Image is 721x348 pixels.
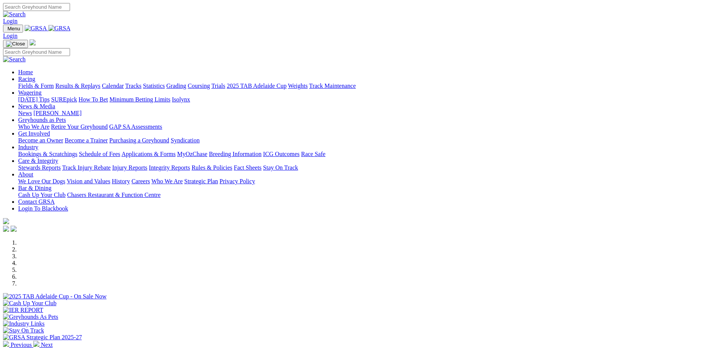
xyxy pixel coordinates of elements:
img: IER REPORT [3,307,43,314]
img: chevron-left-pager-white.svg [3,341,9,347]
div: Care & Integrity [18,164,718,171]
a: About [18,171,33,178]
div: News & Media [18,110,718,117]
a: Isolynx [172,96,190,103]
a: Careers [131,178,150,184]
a: Results & Replays [55,83,100,89]
div: Greyhounds as Pets [18,123,718,130]
a: Home [18,69,33,75]
a: [PERSON_NAME] [33,110,81,116]
a: Schedule of Fees [79,151,120,157]
img: facebook.svg [3,226,9,232]
button: Toggle navigation [3,40,28,48]
a: Minimum Betting Limits [109,96,170,103]
a: MyOzChase [177,151,207,157]
a: Who We Are [151,178,183,184]
a: Trials [211,83,225,89]
input: Search [3,3,70,11]
a: ICG Outcomes [263,151,299,157]
a: 2025 TAB Adelaide Cup [227,83,287,89]
a: Race Safe [301,151,325,157]
a: Bar & Dining [18,185,51,191]
a: Cash Up Your Club [18,192,65,198]
img: Greyhounds As Pets [3,314,58,320]
a: Purchasing a Greyhound [109,137,169,144]
button: Toggle navigation [3,25,23,33]
div: Industry [18,151,718,158]
img: Close [6,41,25,47]
a: History [112,178,130,184]
a: Wagering [18,89,42,96]
a: How To Bet [79,96,108,103]
a: News & Media [18,103,55,109]
div: Wagering [18,96,718,103]
a: Injury Reports [112,164,147,171]
a: Retire Your Greyhound [51,123,108,130]
a: Racing [18,76,35,82]
a: [DATE] Tips [18,96,50,103]
img: Stay On Track [3,327,44,334]
span: Previous [11,342,32,348]
img: logo-grsa-white.png [3,218,9,224]
a: Grading [167,83,186,89]
a: Vision and Values [67,178,110,184]
a: Become a Trainer [65,137,108,144]
a: Care & Integrity [18,158,58,164]
a: Breeding Information [209,151,262,157]
img: Industry Links [3,320,45,327]
div: Racing [18,83,718,89]
a: Who We Are [18,123,50,130]
a: Coursing [188,83,210,89]
a: Weights [288,83,308,89]
a: GAP SA Assessments [109,123,162,130]
div: Get Involved [18,137,718,144]
input: Search [3,48,70,56]
img: twitter.svg [11,226,17,232]
a: Industry [18,144,38,150]
a: Greyhounds as Pets [18,117,66,123]
img: Cash Up Your Club [3,300,56,307]
img: Search [3,11,26,18]
a: Previous [3,342,33,348]
a: Integrity Reports [149,164,190,171]
a: Privacy Policy [220,178,255,184]
div: About [18,178,718,185]
a: Strategic Plan [184,178,218,184]
a: Applications & Forms [121,151,176,157]
span: Menu [8,26,20,31]
a: Stay On Track [263,164,298,171]
img: logo-grsa-white.png [30,39,36,45]
a: Contact GRSA [18,198,55,205]
a: Syndication [171,137,199,144]
a: We Love Our Dogs [18,178,65,184]
a: Login [3,33,17,39]
a: News [18,110,32,116]
a: Stewards Reports [18,164,61,171]
a: Login [3,18,17,24]
span: Next [41,342,53,348]
a: Become an Owner [18,137,63,144]
div: Bar & Dining [18,192,718,198]
a: Tracks [125,83,142,89]
img: Search [3,56,26,63]
a: Statistics [143,83,165,89]
img: GRSA Strategic Plan 2025-27 [3,334,82,341]
a: Track Injury Rebate [62,164,111,171]
a: Chasers Restaurant & Function Centre [67,192,160,198]
a: Rules & Policies [192,164,232,171]
img: 2025 TAB Adelaide Cup - On Sale Now [3,293,107,300]
a: SUREpick [51,96,77,103]
a: Bookings & Scratchings [18,151,77,157]
a: Fields & Form [18,83,54,89]
img: chevron-right-pager-white.svg [33,341,39,347]
a: Track Maintenance [309,83,356,89]
a: Login To Blackbook [18,205,68,212]
a: Get Involved [18,130,50,137]
a: Next [33,342,53,348]
a: Calendar [102,83,124,89]
img: GRSA [25,25,47,32]
a: Fact Sheets [234,164,262,171]
img: GRSA [48,25,71,32]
